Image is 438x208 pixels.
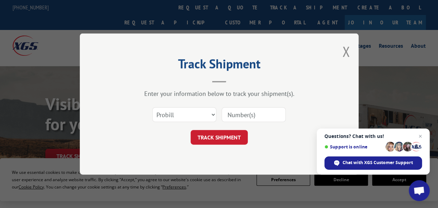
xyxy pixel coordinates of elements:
button: TRACK SHIPMENT [191,130,248,145]
span: Close chat [416,132,424,140]
input: Number(s) [222,107,286,122]
div: Chat with XGS Customer Support [324,156,422,170]
span: Support is online [324,144,383,149]
h2: Track Shipment [115,59,324,72]
span: Questions? Chat with us! [324,133,422,139]
button: Close modal [342,42,350,61]
div: Open chat [409,180,430,201]
div: Enter your information below to track your shipment(s). [115,90,324,98]
span: Chat with XGS Customer Support [343,160,413,166]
